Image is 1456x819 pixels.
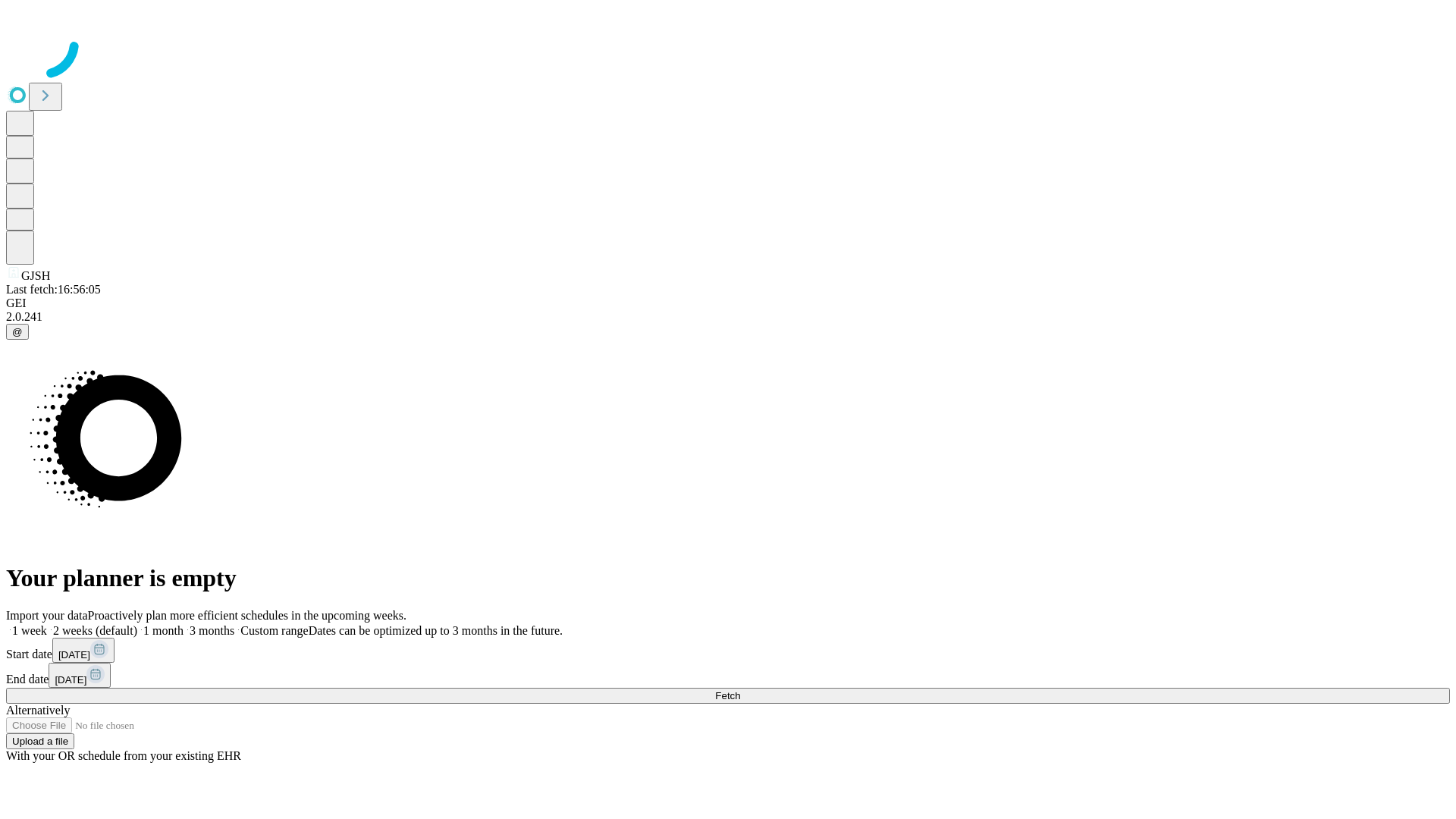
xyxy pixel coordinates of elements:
[715,690,740,701] span: Fetch
[12,326,23,337] span: @
[6,564,1450,592] h1: Your planner is empty
[309,624,563,637] span: Dates can be optimized up to 3 months in the future.
[21,269,50,282] span: GJSH
[6,324,29,340] button: @
[88,609,406,622] span: Proactively plan more efficient schedules in the upcoming weeks.
[55,674,86,686] span: [DATE]
[6,310,1450,324] div: 2.0.241
[6,688,1450,704] button: Fetch
[6,283,101,296] span: Last fetch: 16:56:05
[190,624,234,637] span: 3 months
[6,663,1450,688] div: End date
[6,297,1450,310] div: GEI
[52,638,115,663] button: [DATE]
[6,638,1450,663] div: Start date
[240,624,308,637] span: Custom range
[6,609,88,622] span: Import your data
[49,663,111,688] button: [DATE]
[12,624,47,637] span: 1 week
[6,704,70,717] span: Alternatively
[6,733,74,749] button: Upload a file
[143,624,184,637] span: 1 month
[6,749,241,762] span: With your OR schedule from your existing EHR
[58,649,90,661] span: [DATE]
[53,624,137,637] span: 2 weeks (default)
